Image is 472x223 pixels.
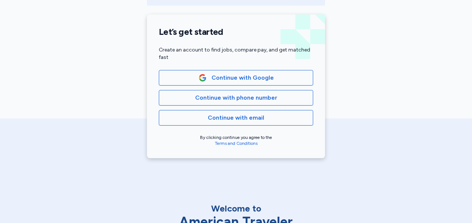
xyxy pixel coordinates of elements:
[208,113,264,122] span: Continue with email
[159,26,313,37] h1: Let’s get started
[199,74,207,82] img: Google Logo
[159,110,313,126] button: Continue with email
[159,90,313,106] button: Continue with phone number
[159,134,313,146] div: By clicking continue you agree to the
[195,93,277,102] span: Continue with phone number
[215,141,258,146] a: Terms and Conditions
[212,73,274,82] span: Continue with Google
[158,203,314,214] div: Welcome to
[159,46,313,61] div: Create an account to find jobs, compare pay, and get matched fast
[159,70,313,86] button: Google LogoContinue with Google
